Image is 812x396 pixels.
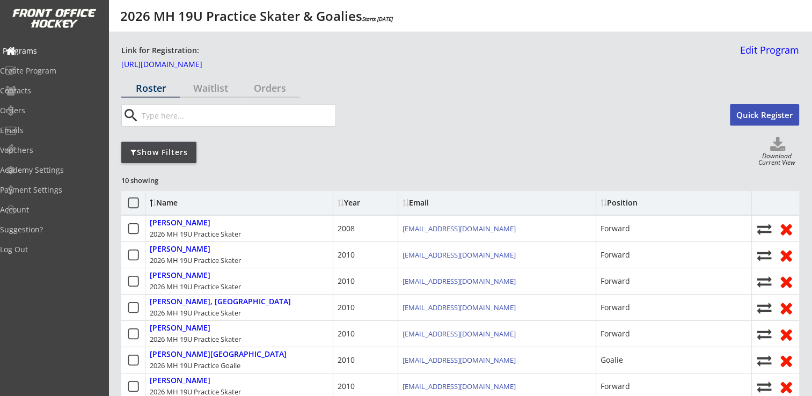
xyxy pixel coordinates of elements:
[403,250,516,260] a: [EMAIL_ADDRESS][DOMAIN_NAME]
[338,355,355,365] div: 2010
[736,45,799,64] a: Edit Program
[778,273,795,290] button: Remove from roster (no refund)
[403,355,516,365] a: [EMAIL_ADDRESS][DOMAIN_NAME]
[150,282,241,291] div: 2026 MH 19U Practice Skater
[338,302,355,313] div: 2010
[181,83,240,93] div: Waitlist
[756,327,772,341] button: Move player
[756,137,799,153] button: Click to download full roster. Your browser settings may try to block it, check your security set...
[150,255,241,265] div: 2026 MH 19U Practice Skater
[150,245,210,254] div: [PERSON_NAME]
[121,61,229,72] a: [URL][DOMAIN_NAME]
[150,297,291,306] div: [PERSON_NAME], [GEOGRAPHIC_DATA]
[338,250,355,260] div: 2010
[601,355,623,365] div: Goalie
[756,248,772,262] button: Move player
[122,107,140,124] button: search
[403,199,499,207] div: Email
[140,105,335,126] input: Type here...
[150,376,210,385] div: [PERSON_NAME]
[150,350,287,359] div: [PERSON_NAME][GEOGRAPHIC_DATA]
[778,247,795,263] button: Remove from roster (no refund)
[150,218,210,228] div: [PERSON_NAME]
[756,222,772,236] button: Move player
[601,328,630,339] div: Forward
[756,379,772,394] button: Move player
[121,45,201,56] div: Link for Registration:
[601,223,630,234] div: Forward
[730,104,799,126] button: Quick Register
[403,382,516,391] a: [EMAIL_ADDRESS][DOMAIN_NAME]
[121,175,199,185] div: 10 showing
[150,324,210,333] div: [PERSON_NAME]
[778,378,795,395] button: Remove from roster (no refund)
[121,83,180,93] div: Roster
[756,274,772,289] button: Move player
[150,361,240,370] div: 2026 MH 19U Practice Goalie
[601,302,630,313] div: Forward
[756,300,772,315] button: Move player
[150,308,241,318] div: 2026 MH 19U Practice Skater
[338,199,393,207] div: Year
[778,352,795,369] button: Remove from roster (no refund)
[403,303,516,312] a: [EMAIL_ADDRESS][DOMAIN_NAME]
[150,334,241,344] div: 2026 MH 19U Practice Skater
[403,224,516,233] a: [EMAIL_ADDRESS][DOMAIN_NAME]
[3,47,99,55] div: Programs
[403,276,516,286] a: [EMAIL_ADDRESS][DOMAIN_NAME]
[778,221,795,237] button: Remove from roster (no refund)
[150,229,241,239] div: 2026 MH 19U Practice Skater
[12,9,97,28] img: FOH%20White%20Logo%20Transparent.png
[601,199,697,207] div: Position
[601,276,630,287] div: Forward
[338,381,355,392] div: 2010
[240,83,299,93] div: Orders
[778,299,795,316] button: Remove from roster (no refund)
[121,147,196,158] div: Show Filters
[756,353,772,368] button: Move player
[120,10,393,23] div: 2026 MH 19U Practice Skater & Goalies
[601,381,630,392] div: Forward
[338,223,355,234] div: 2008
[150,199,237,207] div: Name
[403,329,516,339] a: [EMAIL_ADDRESS][DOMAIN_NAME]
[601,250,630,260] div: Forward
[362,15,393,23] em: Starts [DATE]
[778,326,795,342] button: Remove from roster (no refund)
[150,271,210,280] div: [PERSON_NAME]
[338,328,355,339] div: 2010
[755,153,799,167] div: Download Current View
[338,276,355,287] div: 2010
